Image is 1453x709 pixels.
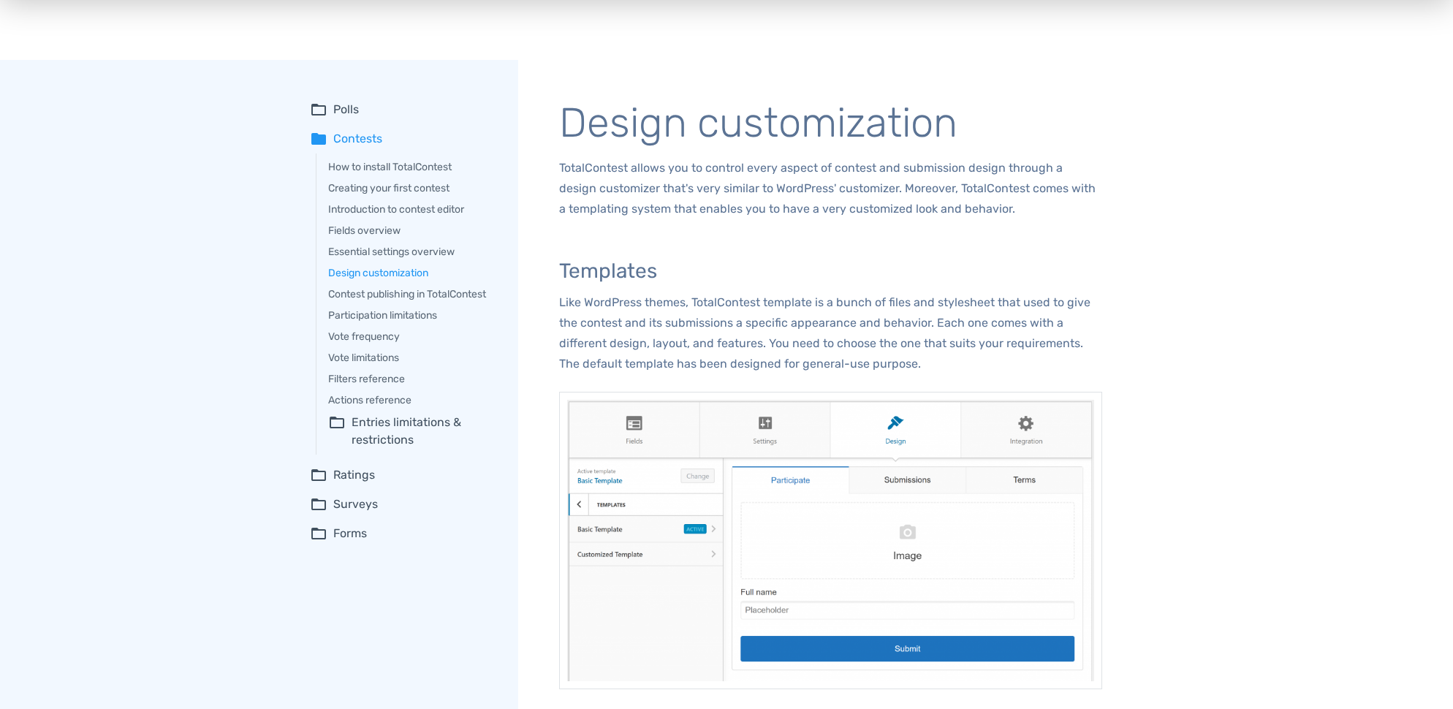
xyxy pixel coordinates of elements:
h1: Design customization [559,101,1102,146]
summary: folder_openEntries limitations & restrictions [328,414,498,449]
a: Filters reference [328,371,498,387]
span: folder_open [310,496,327,513]
a: Essential settings overview [328,244,498,259]
p: Like WordPress themes, TotalContest template is a bunch of files and stylesheet that used to give... [559,292,1102,374]
span: folder_open [310,101,327,118]
summary: folder_openPolls [310,101,498,118]
summary: folder_openForms [310,525,498,542]
h3: Templates [559,260,1102,283]
img: Template list [559,392,1102,689]
span: folder [310,130,327,148]
span: folder_open [328,414,346,449]
a: Vote limitations [328,350,498,365]
a: Creating your first contest [328,181,498,196]
a: Fields overview [328,223,498,238]
summary: folderContests [310,130,498,148]
a: Actions reference [328,393,498,408]
a: How to install TotalContest [328,159,498,175]
a: Introduction to contest editor [328,202,498,217]
a: Vote frequency [328,329,498,344]
span: folder_open [310,466,327,484]
summary: folder_openRatings [310,466,498,484]
summary: folder_openSurveys [310,496,498,513]
span: folder_open [310,525,327,542]
a: Contest publishing in TotalContest [328,287,498,302]
a: Design customization [328,265,498,281]
p: TotalContest allows you to control every aspect of contest and submission design through a design... [559,158,1102,219]
a: Participation limitations [328,308,498,323]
